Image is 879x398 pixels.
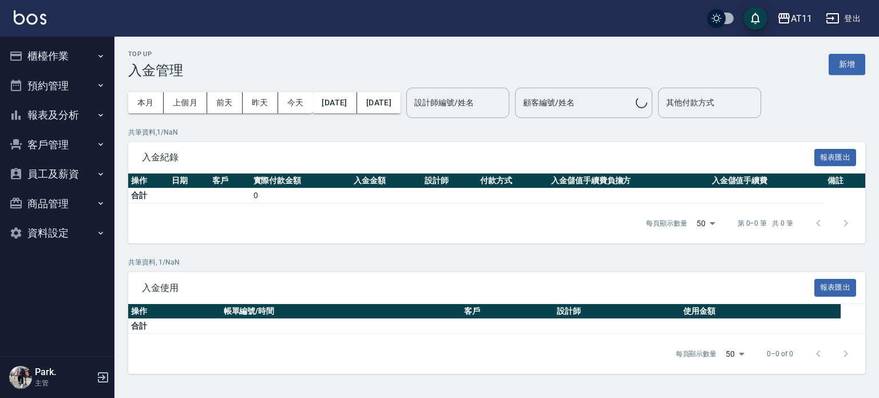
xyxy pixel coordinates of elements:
[35,378,93,388] p: 主管
[5,100,110,130] button: 報表及分析
[278,92,313,113] button: 今天
[548,174,709,188] th: 入金儲值手續費負擔方
[128,174,169,188] th: 操作
[814,149,857,167] button: 報表匯出
[5,41,110,71] button: 櫃檯作業
[243,92,278,113] button: 昨天
[312,92,357,113] button: [DATE]
[14,10,46,25] img: Logo
[646,218,687,228] p: 每頁顯示數量
[477,174,548,188] th: 付款方式
[9,366,32,389] img: Person
[128,50,183,58] h2: Top Up
[738,218,793,228] p: 第 0–0 筆 共 0 筆
[680,304,841,319] th: 使用金額
[251,188,351,203] td: 0
[128,127,865,137] p: 共 筆資料, 1 / NaN
[5,218,110,248] button: 資料設定
[142,282,814,294] span: 入金使用
[554,304,680,319] th: 設計師
[128,319,221,334] td: 合計
[791,11,812,26] div: AT11
[461,304,554,319] th: 客戶
[128,188,209,203] td: 合計
[128,304,221,319] th: 操作
[351,174,422,188] th: 入金金額
[814,151,857,162] a: 報表匯出
[35,367,93,378] h5: Park.
[5,189,110,219] button: 商品管理
[825,174,865,188] th: 備註
[744,7,767,30] button: save
[128,62,183,78] h3: 入金管理
[5,71,110,101] button: 預約管理
[164,92,207,113] button: 上個月
[357,92,401,113] button: [DATE]
[169,174,209,188] th: 日期
[821,8,865,29] button: 登出
[128,257,865,267] p: 共 筆資料, 1 / NaN
[221,304,462,319] th: 帳單編號/時間
[709,174,825,188] th: 入金儲值手續費
[814,279,857,297] button: 報表匯出
[814,282,857,293] a: 報表匯出
[207,92,243,113] button: 前天
[128,92,164,113] button: 本月
[251,174,351,188] th: 實際付款金額
[721,338,749,369] div: 50
[5,130,110,160] button: 客戶管理
[422,174,477,188] th: 設計師
[829,54,865,75] button: 新增
[209,174,250,188] th: 客戶
[773,7,817,30] button: AT11
[142,152,814,163] span: 入金紀錄
[767,349,793,359] p: 0–0 of 0
[829,58,865,69] a: 新增
[676,349,717,359] p: 每頁顯示數量
[5,159,110,189] button: 員工及薪資
[692,208,719,239] div: 50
